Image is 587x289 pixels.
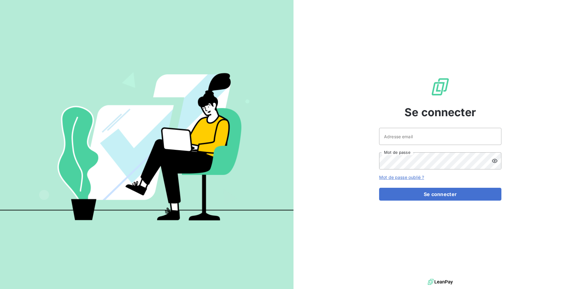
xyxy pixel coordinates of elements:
[404,104,476,120] span: Se connecter
[428,277,453,287] img: logo
[430,77,450,97] img: Logo LeanPay
[379,175,424,180] a: Mot de passe oublié ?
[379,188,501,201] button: Se connecter
[379,128,501,145] input: placeholder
